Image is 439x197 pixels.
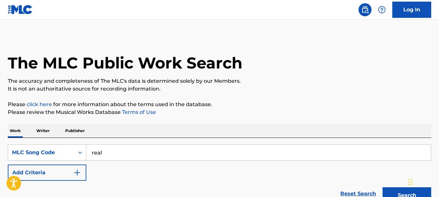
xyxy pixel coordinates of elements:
img: search [361,6,369,14]
div: Widget de chat [407,166,439,197]
a: Log In [392,2,431,18]
a: Terms of Use [121,109,156,115]
p: Please for more information about the terms used in the database. [8,101,431,108]
button: Add Criteria [8,165,86,181]
div: Arrastrar [409,172,412,192]
iframe: Chat Widget [407,166,439,197]
p: Please review the Musical Works Database [8,108,431,116]
p: The accuracy and completeness of The MLC's data is determined solely by our Members. [8,77,431,85]
div: MLC Song Code [12,149,70,156]
div: Help [375,3,388,16]
img: 9d2ae6d4665cec9f34b9.svg [73,169,81,177]
p: It is not an authoritative source for recording information. [8,85,431,93]
img: MLC Logo [8,5,33,14]
p: Publisher [63,124,87,138]
p: Writer [34,124,52,138]
p: Work [8,124,23,138]
img: help [378,6,386,14]
a: Public Search [359,3,372,16]
a: click here [27,101,52,107]
h1: The MLC Public Work Search [8,53,242,73]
